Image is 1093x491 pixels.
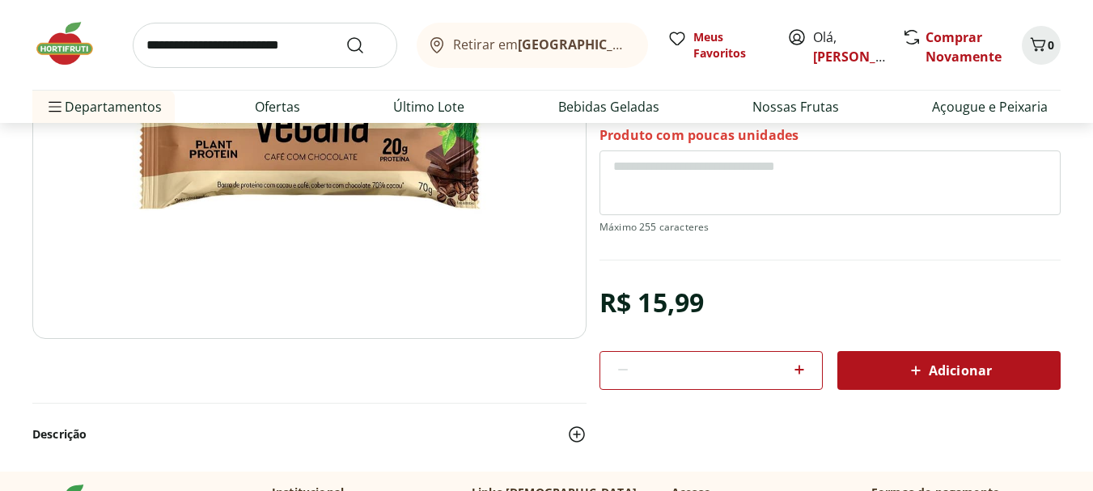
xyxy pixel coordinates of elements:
a: Nossas Frutas [752,97,839,116]
span: 0 [1048,37,1054,53]
img: Hortifruti [32,19,113,68]
a: Açougue e Peixaria [932,97,1048,116]
b: [GEOGRAPHIC_DATA]/[GEOGRAPHIC_DATA] [518,36,790,53]
a: Ofertas [255,97,300,116]
button: Descrição [32,417,587,452]
input: search [133,23,397,68]
button: Adicionar [837,351,1061,390]
div: R$ 15,99 [599,280,704,325]
a: [PERSON_NAME] [813,48,918,66]
span: Departamentos [45,87,162,126]
a: Meus Favoritos [667,29,768,61]
button: Carrinho [1022,26,1061,65]
button: Retirar em[GEOGRAPHIC_DATA]/[GEOGRAPHIC_DATA] [417,23,648,68]
a: Bebidas Geladas [558,97,659,116]
span: Olá, [813,28,885,66]
span: Retirar em [453,37,632,52]
button: Menu [45,87,65,126]
a: Último Lote [393,97,464,116]
a: Comprar Novamente [926,28,1002,66]
span: Adicionar [906,361,992,380]
span: Meus Favoritos [693,29,768,61]
button: Submit Search [345,36,384,55]
p: Produto com poucas unidades [599,126,799,144]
